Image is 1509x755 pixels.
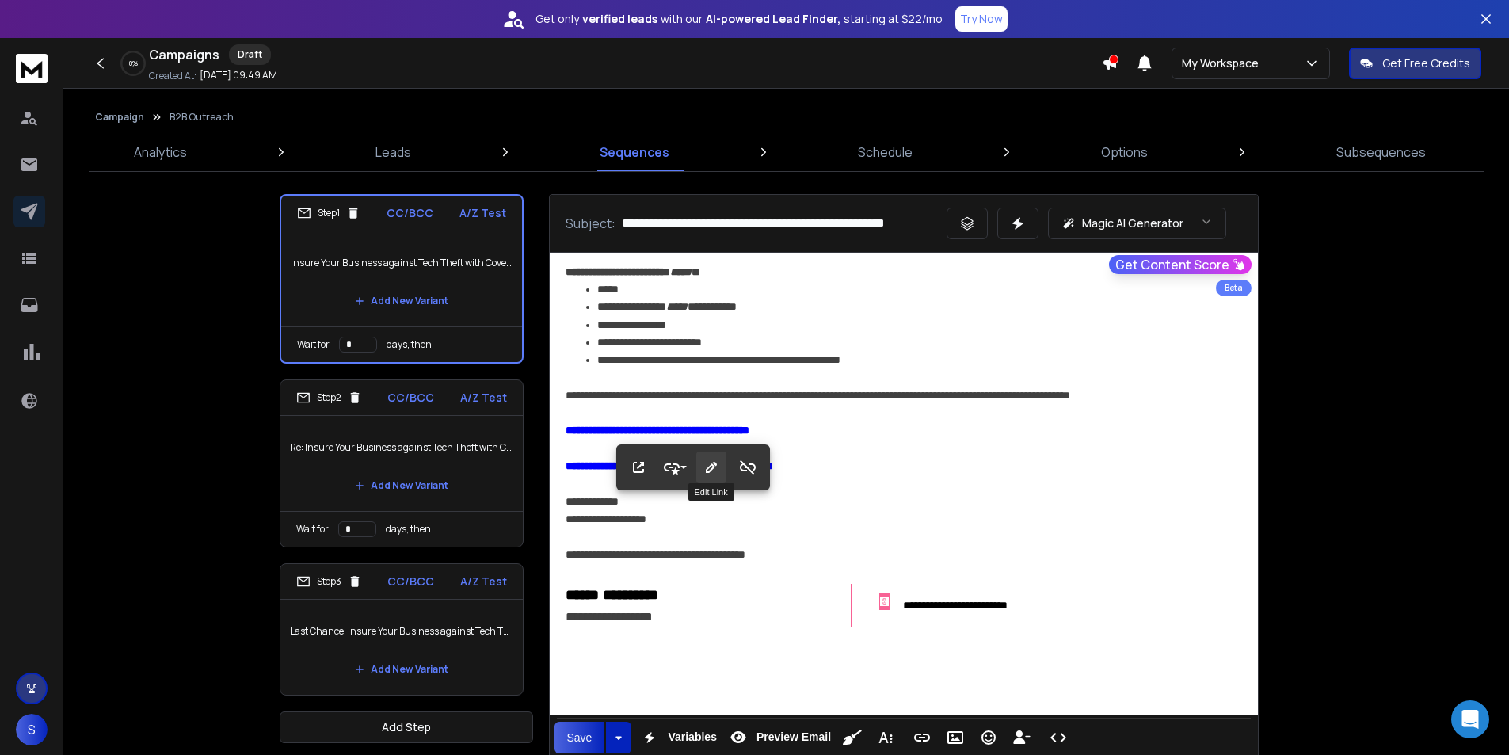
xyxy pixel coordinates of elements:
[1336,143,1426,162] p: Subsequences
[280,194,524,364] li: Step1CC/BCCA/Z TestInsure Your Business against Tech Theft with CoverCloudAdd New VariantWait for...
[1451,700,1489,738] div: Open Intercom Messenger
[460,390,507,406] p: A/Z Test
[1216,280,1252,296] div: Beta
[366,133,421,171] a: Leads
[291,241,513,285] p: Insure Your Business against Tech Theft with CoverCloud
[837,722,867,753] button: Clean HTML
[582,11,657,27] strong: verified leads
[342,654,461,685] button: Add New Variant
[634,722,720,753] button: Variables
[1082,215,1183,231] p: Magic AI Generator
[459,205,506,221] p: A/Z Test
[134,143,187,162] p: Analytics
[1007,722,1037,753] button: Insert Unsubscribe Link
[95,111,144,124] button: Campaign
[149,45,219,64] h1: Campaigns
[960,11,1003,27] p: Try Now
[1043,722,1073,753] button: Code View
[554,722,605,753] button: Save
[1101,143,1148,162] p: Options
[16,54,48,83] img: logo
[871,722,901,753] button: More Text
[170,111,234,124] p: B2B Outreach
[200,69,277,82] p: [DATE] 09:49 AM
[297,206,360,220] div: Step 1
[1327,133,1435,171] a: Subsequences
[386,523,431,536] p: days, then
[706,11,840,27] strong: AI-powered Lead Finder,
[665,730,720,744] span: Variables
[688,483,734,501] div: Edit Link
[296,574,362,589] div: Step 3
[940,722,970,753] button: Insert Image (Ctrl+P)
[387,338,432,351] p: days, then
[600,143,669,162] p: Sequences
[723,722,834,753] button: Preview Email
[387,574,434,589] p: CC/BCC
[280,379,524,547] li: Step2CC/BCCA/Z TestRe: Insure Your Business against Tech Theft with CoverCloudAdd New VariantWait...
[290,609,513,654] p: Last Chance: Insure Your Business against Tech Theft with CoverCloud
[753,730,834,744] span: Preview Email
[1182,55,1265,71] p: My Workspace
[280,711,533,743] button: Add Step
[297,338,330,351] p: Wait for
[1109,255,1252,274] button: Get Content Score
[229,44,271,65] div: Draft
[375,143,411,162] p: Leads
[280,563,524,696] li: Step3CC/BCCA/Z TestLast Chance: Insure Your Business against Tech Theft with CoverCloudAdd New Va...
[848,133,922,171] a: Schedule
[566,214,615,233] p: Subject:
[16,714,48,745] button: S
[124,133,196,171] a: Analytics
[907,722,937,753] button: Insert Link (Ctrl+K)
[1092,133,1157,171] a: Options
[590,133,679,171] a: Sequences
[858,143,913,162] p: Schedule
[1382,55,1470,71] p: Get Free Credits
[129,59,138,68] p: 0 %
[535,11,943,27] p: Get only with our starting at $22/mo
[290,425,513,470] p: Re: Insure Your Business against Tech Theft with CoverCloud
[296,523,329,536] p: Wait for
[387,390,434,406] p: CC/BCC
[1048,208,1226,239] button: Magic AI Generator
[1349,48,1481,79] button: Get Free Credits
[460,574,507,589] p: A/Z Test
[342,285,461,317] button: Add New Variant
[660,452,690,483] button: Style
[296,391,362,405] div: Step 2
[149,70,196,82] p: Created At:
[342,470,461,501] button: Add New Variant
[387,205,433,221] p: CC/BCC
[974,722,1004,753] button: Emoticons
[623,452,654,483] button: Open Link
[955,6,1008,32] button: Try Now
